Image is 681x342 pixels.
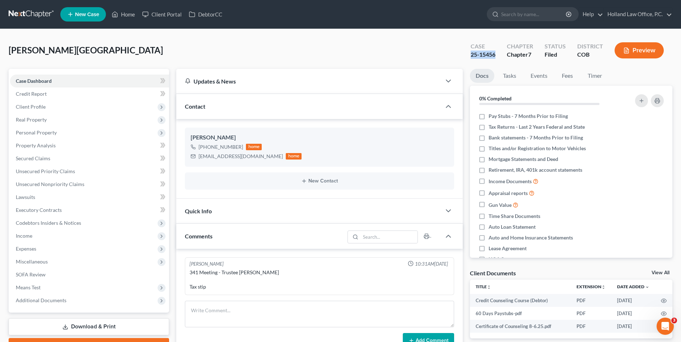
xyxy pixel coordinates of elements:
span: Credit Report [16,91,47,97]
span: Titles and/or Registration to Motor Vehicles [489,145,586,152]
a: Unsecured Priority Claims [10,165,169,178]
div: home [246,144,262,150]
a: Property Analysis [10,139,169,152]
span: Unsecured Priority Claims [16,168,75,174]
a: Holland Law Office, P.C. [604,8,672,21]
a: Date Added expand_more [617,284,649,289]
span: Appraisal reports [489,190,528,197]
span: Case Dashboard [16,78,52,84]
a: DebtorCC [185,8,226,21]
div: 341 Meeting - Trustee [PERSON_NAME] Tax stip [190,269,449,290]
a: Credit Report [10,87,169,100]
span: Bank statements - 7 Months Prior to Filing [489,134,583,141]
a: Download & Print [9,318,169,335]
span: [PERSON_NAME][GEOGRAPHIC_DATA] [9,45,163,55]
span: Real Property [16,117,47,123]
span: New Case [75,12,99,17]
span: Comments [185,233,213,239]
span: Secured Claims [16,155,50,161]
button: New Contact [191,178,448,184]
td: Credit Counseling Course (Debtor) [470,294,571,307]
span: Quick Info [185,208,212,214]
span: Retirement, IRA, 401k account statements [489,166,582,174]
a: View All [652,270,670,275]
a: Executory Contracts [10,204,169,217]
td: Certificate of Counseling 8-6.25.pdf [470,320,571,333]
a: Docs [470,69,494,83]
span: Tax Returns - Last 2 Years Federal and State [489,123,585,130]
a: Client Portal [139,8,185,21]
iframe: Intercom live chat [657,318,674,335]
span: Auto and Home Insurance Statements [489,234,573,241]
span: Time Share Documents [489,213,540,220]
div: Status [545,42,566,51]
span: Mortgage Statements and Deed [489,156,558,163]
input: Search by name... [501,8,567,21]
a: Case Dashboard [10,75,169,87]
td: [DATE] [611,320,655,333]
span: Expenses [16,246,36,252]
td: PDF [571,320,611,333]
span: 3 [671,318,677,323]
span: Gun Value [489,201,512,209]
span: HOA Statement [489,256,524,263]
span: Miscellaneous [16,258,48,265]
span: Personal Property [16,129,57,136]
span: Codebtors Insiders & Notices [16,220,81,226]
span: Executory Contracts [16,207,62,213]
span: Income [16,233,32,239]
button: Preview [615,42,664,58]
div: home [286,153,302,160]
span: Unsecured Nonpriority Claims [16,181,84,187]
span: Client Profile [16,104,46,110]
a: Tasks [497,69,522,83]
a: Titleunfold_more [476,284,491,289]
div: Case [471,42,495,51]
div: [PERSON_NAME] [190,261,224,267]
div: [PERSON_NAME] [191,133,448,142]
a: Extensionunfold_more [577,284,606,289]
span: SOFA Review [16,271,46,277]
a: SOFA Review [10,268,169,281]
td: PDF [571,294,611,307]
div: Filed [545,51,566,59]
div: 25-15456 [471,51,495,59]
i: unfold_more [487,285,491,289]
a: Timer [582,69,608,83]
span: Pay Stubs - 7 Months Prior to Filing [489,113,568,120]
span: Additional Documents [16,297,66,303]
i: unfold_more [601,285,606,289]
div: [EMAIL_ADDRESS][DOMAIN_NAME] [199,153,283,160]
td: PDF [571,307,611,320]
div: Client Documents [470,269,516,277]
input: Search... [360,231,418,243]
div: Chapter [507,51,533,59]
span: 7 [528,51,531,58]
span: Auto Loan Statement [489,223,536,231]
div: COB [577,51,603,59]
div: Updates & News [185,77,433,85]
a: Help [579,8,603,21]
span: Income Documents [489,178,532,185]
td: [DATE] [611,307,655,320]
td: [DATE] [611,294,655,307]
div: District [577,42,603,51]
td: 60 Days Paystubs-pdf [470,307,571,320]
a: Fees [556,69,579,83]
a: Events [525,69,553,83]
div: [PHONE_NUMBER] [199,143,243,151]
a: Secured Claims [10,152,169,165]
span: Property Analysis [16,142,56,148]
span: Means Test [16,284,41,290]
span: 10:31AM[DATE] [415,261,448,267]
a: Unsecured Nonpriority Claims [10,178,169,191]
div: Chapter [507,42,533,51]
i: expand_more [645,285,649,289]
strong: 0% Completed [479,95,512,101]
span: Lease Agreement [489,245,527,252]
a: Home [108,8,139,21]
span: Lawsuits [16,194,35,200]
a: Lawsuits [10,191,169,204]
span: Contact [185,103,205,110]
